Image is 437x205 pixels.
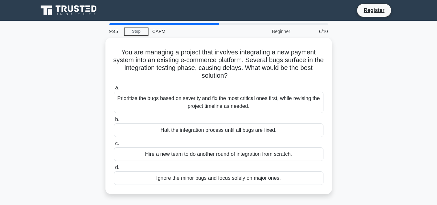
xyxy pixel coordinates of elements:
a: Stop [124,28,148,36]
span: d. [115,165,119,170]
span: b. [115,117,119,122]
div: Halt the integration process until all bugs are fixed. [114,123,323,137]
span: a. [115,85,119,90]
span: c. [115,141,119,146]
h5: You are managing a project that involves integrating a new payment system into an existing e-comm... [113,48,324,80]
div: Prioritize the bugs based on severity and fix the most critical ones first, while revising the pr... [114,92,323,113]
div: Hire a new team to do another round of integration from scratch. [114,147,323,161]
div: Beginner [237,25,294,38]
a: Register [360,6,388,14]
div: Ignore the minor bugs and focus solely on major ones. [114,171,323,185]
div: CAPM [148,25,237,38]
div: 6/10 [294,25,332,38]
div: 9:45 [105,25,124,38]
